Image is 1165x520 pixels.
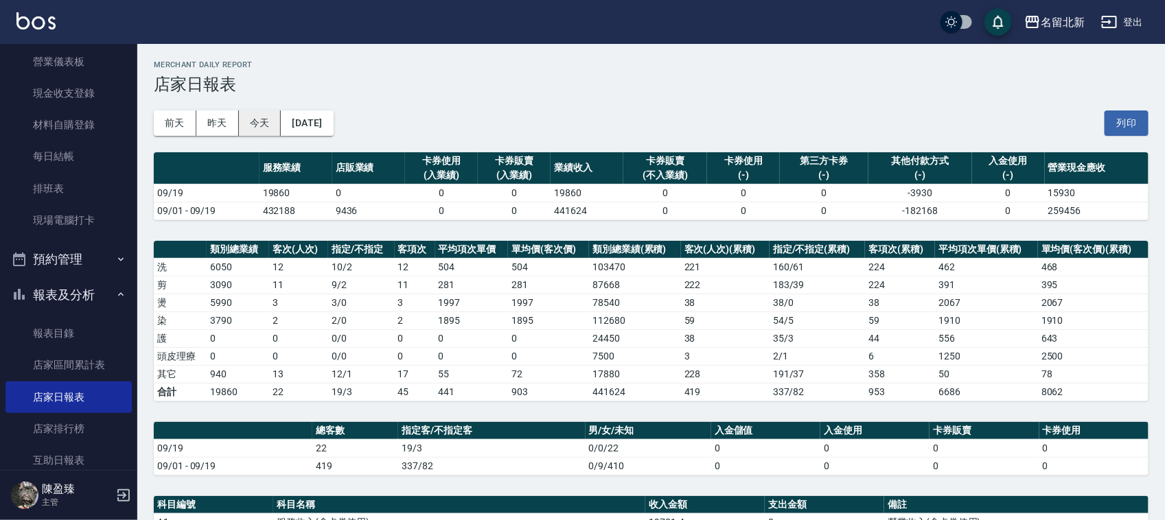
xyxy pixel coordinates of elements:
[154,383,207,401] td: 合計
[1019,8,1090,36] button: 名留北新
[207,258,269,276] td: 6050
[770,276,865,294] td: 183 / 39
[395,329,435,347] td: 0
[154,329,207,347] td: 護
[395,241,435,259] th: 客項次
[207,329,269,347] td: 0
[5,141,132,172] a: 每日結帳
[435,241,509,259] th: 平均項次單價
[154,439,312,457] td: 09/19
[259,152,332,185] th: 服務業績
[935,329,1038,347] td: 556
[395,347,435,365] td: 0
[770,311,865,329] td: 54 / 5
[711,439,820,457] td: 0
[269,294,328,311] td: 3
[328,311,394,329] td: 2 / 0
[508,311,589,329] td: 1895
[681,258,770,276] td: 221
[935,276,1038,294] td: 391
[154,202,259,220] td: 09/01 - 09/19
[42,482,112,496] h5: 陳盈臻
[312,422,398,440] th: 總客數
[1041,14,1085,31] div: 名留北新
[1038,241,1149,259] th: 單均價(客次價)(累積)
[207,241,269,259] th: 類別總業績
[5,173,132,204] a: 排班表
[5,78,132,109] a: 現金收支登錄
[405,184,478,202] td: 0
[865,276,935,294] td: 224
[207,276,269,294] td: 3090
[1045,202,1149,220] td: 259456
[154,457,312,475] td: 09/01 - 09/19
[478,202,551,220] td: 0
[395,276,435,294] td: 11
[435,347,509,365] td: 0
[508,347,589,365] td: 0
[711,168,776,182] div: (-)
[627,168,704,182] div: (不入業績)
[5,277,132,313] button: 報表及分析
[328,294,394,311] td: 3 / 0
[5,413,132,445] a: 店家排行榜
[1038,276,1149,294] td: 395
[269,347,328,365] td: 0
[780,184,868,202] td: 0
[1038,311,1149,329] td: 1910
[11,482,38,509] img: Person
[154,347,207,365] td: 頭皮理療
[1038,258,1149,276] td: 468
[398,457,586,475] td: 337/82
[976,168,1041,182] div: (-)
[770,258,865,276] td: 160 / 61
[281,110,333,136] button: [DATE]
[312,439,398,457] td: 22
[707,184,780,202] td: 0
[1038,329,1149,347] td: 643
[154,60,1149,69] h2: Merchant Daily Report
[711,422,820,440] th: 入金儲值
[645,496,765,514] th: 收入金額
[207,383,269,401] td: 19860
[681,311,770,329] td: 59
[770,383,865,401] td: 337/82
[508,276,589,294] td: 281
[508,241,589,259] th: 單均價(客次價)
[1096,10,1149,35] button: 登出
[5,445,132,476] a: 互助日報表
[865,311,935,329] td: 59
[435,258,509,276] td: 504
[681,294,770,311] td: 38
[711,457,820,475] td: 0
[269,383,328,401] td: 22
[328,329,394,347] td: 0 / 0
[395,311,435,329] td: 2
[770,241,865,259] th: 指定/不指定(累積)
[478,184,551,202] td: 0
[508,294,589,311] td: 1997
[5,109,132,141] a: 材料自購登錄
[930,422,1039,440] th: 卡券販賣
[930,439,1039,457] td: 0
[154,294,207,311] td: 燙
[868,184,972,202] td: -3930
[154,184,259,202] td: 09/19
[884,496,1149,514] th: 備註
[207,347,269,365] td: 0
[1038,365,1149,383] td: 78
[681,276,770,294] td: 222
[972,184,1045,202] td: 0
[154,276,207,294] td: 剪
[1045,152,1149,185] th: 營業現金應收
[312,457,398,475] td: 419
[154,75,1149,94] h3: 店家日報表
[1038,383,1149,401] td: 8062
[551,202,623,220] td: 441624
[16,12,56,29] img: Logo
[154,110,196,136] button: 前天
[770,365,865,383] td: 191 / 37
[623,184,707,202] td: 0
[976,154,1041,168] div: 入金使用
[770,294,865,311] td: 38 / 0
